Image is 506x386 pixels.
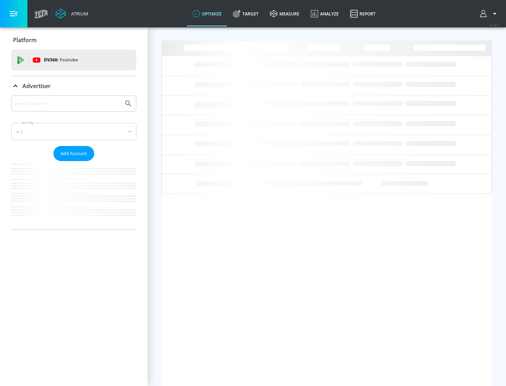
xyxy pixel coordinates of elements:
div: Atrium [68,11,88,17]
a: Analyze [305,1,344,26]
a: optimize [187,1,227,26]
p: Platform [13,36,37,44]
div: DV360: Youtube [11,49,136,71]
p: Youtube [59,56,78,64]
nav: list of Advertiser [11,161,136,229]
div: A-Z [11,123,136,140]
p: Advertiser [22,82,51,90]
button: Add Account [53,146,94,161]
input: Search by name [14,99,121,108]
span: v 4.32.0 [489,23,499,27]
label: Sort By [20,120,35,125]
div: Platform [11,30,136,50]
span: Add Account [60,149,87,158]
a: Report [344,1,381,26]
div: Advertiser [11,95,136,229]
p: DV360: [44,56,78,64]
a: Atrium [56,8,88,19]
a: measure [264,1,305,26]
a: Target [227,1,264,26]
div: Advertiser [11,76,136,96]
